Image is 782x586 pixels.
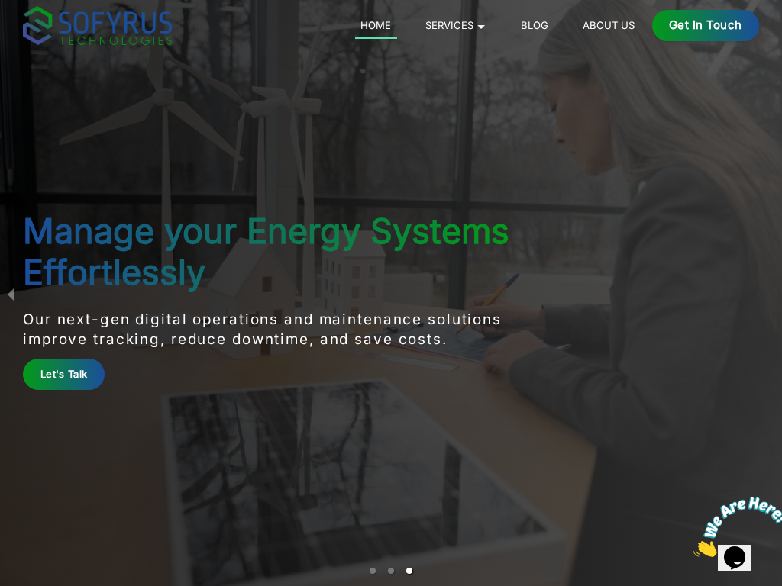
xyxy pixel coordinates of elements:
li: slide item 3 [406,568,412,574]
a: Blog [515,16,554,34]
li: slide item 2 [388,568,394,574]
img: sofyrus [23,6,172,45]
a: Home [355,16,397,39]
iframe: chat widget [687,491,782,563]
a: Services 🞃 [420,16,493,34]
p: Our next-gen digital operations and maintenance solutions improve tracking, reduce downtime, and ... [23,310,514,350]
img: Chat attention grabber [6,6,101,66]
li: slide item 1 [370,568,376,574]
h2: Manage your Energy Systems Effortlessly [23,211,514,293]
a: Let's Talk [23,359,105,390]
a: About Us [577,16,641,34]
a: Get in Touch [652,10,760,41]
